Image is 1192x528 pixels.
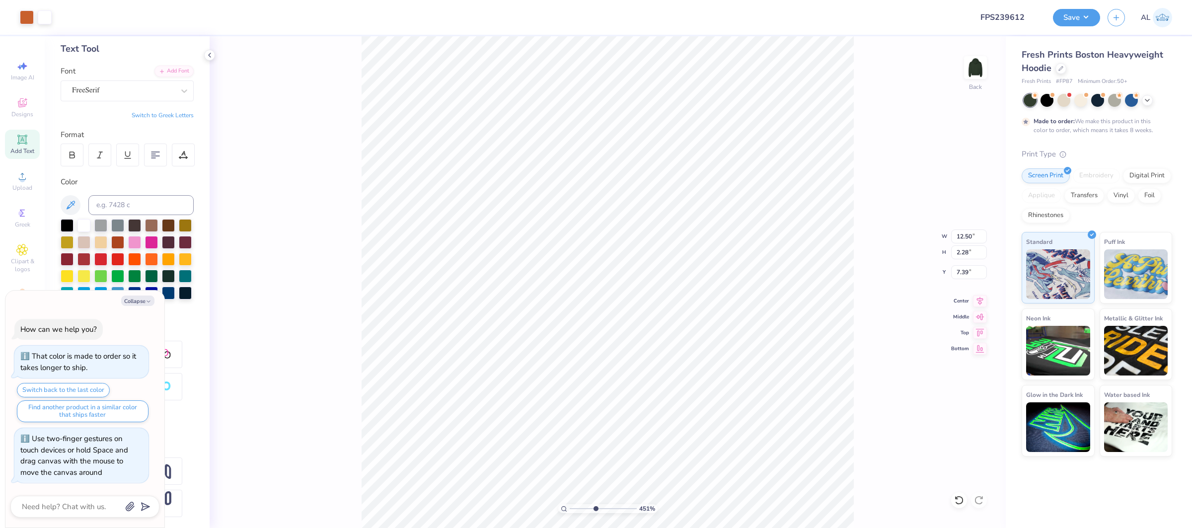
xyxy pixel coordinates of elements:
[11,74,34,81] span: Image AI
[11,110,33,118] span: Designs
[1073,168,1120,183] div: Embroidery
[17,400,149,422] button: Find another product in a similar color that ships faster
[12,184,32,192] span: Upload
[951,329,969,336] span: Top
[951,298,969,304] span: Center
[1026,313,1050,323] span: Neon Ink
[1104,389,1150,400] span: Water based Ink
[1141,12,1150,23] span: AL
[20,434,128,477] div: Use two-finger gestures on touch devices or hold Space and drag canvas with the mouse to move the...
[951,345,969,352] span: Bottom
[1022,188,1061,203] div: Applique
[132,111,194,119] button: Switch to Greek Letters
[88,195,194,215] input: e.g. 7428 c
[15,221,30,228] span: Greek
[1022,77,1051,86] span: Fresh Prints
[1056,77,1073,86] span: # FP87
[1104,326,1168,376] img: Metallic & Glitter Ink
[1104,402,1168,452] img: Water based Ink
[154,66,194,77] div: Add Font
[1123,168,1171,183] div: Digital Print
[1034,117,1156,135] div: We make this product in this color to order, which means it takes 8 weeks.
[1107,188,1135,203] div: Vinyl
[1064,188,1104,203] div: Transfers
[1022,208,1070,223] div: Rhinestones
[1034,117,1075,125] strong: Made to order:
[1026,326,1090,376] img: Neon Ink
[1104,249,1168,299] img: Puff Ink
[1022,149,1172,160] div: Print Type
[639,504,655,513] span: 451 %
[1141,8,1172,27] a: AL
[1026,249,1090,299] img: Standard
[61,176,194,188] div: Color
[17,383,110,397] button: Switch back to the last color
[966,58,985,77] img: Back
[1138,188,1161,203] div: Foil
[1022,49,1163,74] span: Fresh Prints Boston Heavyweight Hoodie
[1153,8,1172,27] img: Angela Legaspi
[1026,402,1090,452] img: Glow in the Dark Ink
[1104,236,1125,247] span: Puff Ink
[20,324,97,334] div: How can we help you?
[1104,313,1163,323] span: Metallic & Glitter Ink
[969,82,982,91] div: Back
[20,351,136,373] div: That color is made to order so it takes longer to ship.
[61,66,75,77] label: Font
[61,129,195,141] div: Format
[121,296,154,306] button: Collapse
[10,147,34,155] span: Add Text
[951,313,969,320] span: Middle
[972,7,1045,27] input: Untitled Design
[1078,77,1127,86] span: Minimum Order: 50 +
[61,42,194,56] div: Text Tool
[1026,236,1052,247] span: Standard
[5,257,40,273] span: Clipart & logos
[1022,168,1070,183] div: Screen Print
[1026,389,1083,400] span: Glow in the Dark Ink
[1053,9,1100,26] button: Save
